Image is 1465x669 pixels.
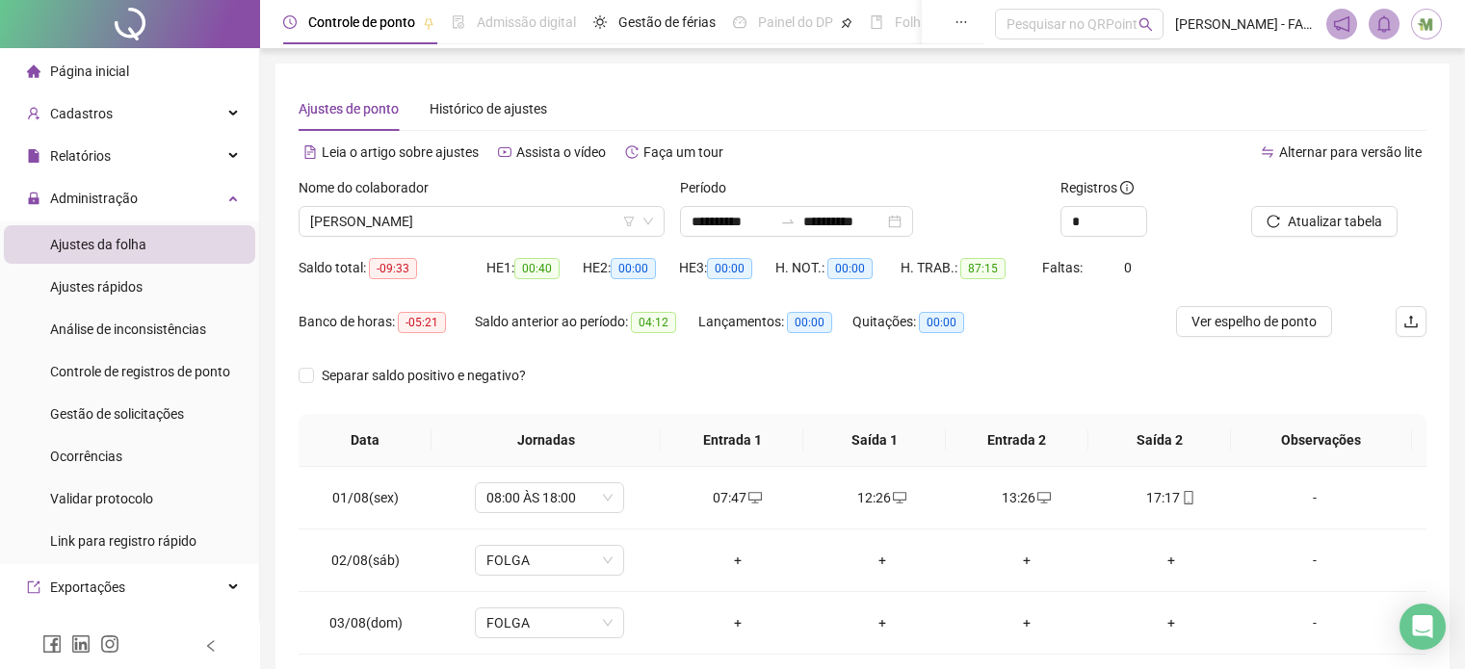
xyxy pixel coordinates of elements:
[486,483,613,512] span: 08:00 ÀS 18:00
[50,279,143,295] span: Ajustes rápidos
[825,612,939,633] div: +
[310,207,653,236] span: MARCUS VINICIUS FERREIRA LUDOVICO
[625,145,639,159] span: history
[841,17,852,29] span: pushpin
[1375,15,1393,33] span: bell
[919,312,964,333] span: 00:00
[283,15,297,29] span: clock-circle
[1191,311,1317,332] span: Ver espelho de ponto
[50,106,113,121] span: Cadastros
[50,64,129,79] span: Página inicial
[803,414,946,467] th: Saída 1
[825,550,939,571] div: +
[901,257,1041,279] div: H. TRAB.:
[970,550,1084,571] div: +
[870,15,883,29] span: book
[1120,181,1134,194] span: info-circle
[322,144,479,160] span: Leia o artigo sobre ajustes
[27,580,40,594] span: export
[50,406,184,422] span: Gestão de solicitações
[1124,260,1132,275] span: 0
[50,322,206,337] span: Análise de inconsistências
[1114,550,1228,571] div: +
[432,414,661,467] th: Jornadas
[50,449,122,464] span: Ocorrências
[27,64,40,78] span: home
[852,311,993,333] div: Quitações:
[42,634,62,654] span: facebook
[50,622,121,637] span: Integrações
[308,14,415,30] span: Controle de ponto
[1333,15,1350,33] span: notification
[960,258,1006,279] span: 87:15
[486,257,583,279] div: HE 1:
[1180,491,1195,504] span: mobile
[27,192,40,205] span: lock
[661,414,803,467] th: Entrada 1
[1267,215,1280,228] span: reload
[50,533,196,549] span: Link para registro rápido
[746,491,762,504] span: desktop
[299,311,475,333] div: Banco de horas:
[100,634,119,654] span: instagram
[1288,211,1382,232] span: Atualizar tabela
[299,257,486,279] div: Saldo total:
[970,487,1084,508] div: 13:26
[1258,487,1372,508] div: -
[1042,260,1086,275] span: Faltas:
[681,612,795,633] div: +
[486,546,613,575] span: FOLGA
[50,579,125,595] span: Exportações
[643,144,723,160] span: Faça um tour
[593,15,607,29] span: sun
[583,257,679,279] div: HE 2:
[955,15,968,29] span: ellipsis
[299,177,441,198] label: Nome do colaborador
[1400,604,1446,650] div: Open Intercom Messenger
[204,639,218,653] span: left
[50,148,111,164] span: Relatórios
[71,634,91,654] span: linkedin
[331,553,400,568] span: 02/08(sáb)
[299,101,399,116] span: Ajustes de ponto
[758,14,833,30] span: Painel do DP
[618,14,716,30] span: Gestão de férias
[475,311,698,333] div: Saldo anterior ao período:
[1088,414,1231,467] th: Saída 2
[1114,612,1228,633] div: +
[1246,429,1397,450] span: Observações
[681,550,795,571] div: +
[50,191,138,206] span: Administração
[895,14,1018,30] span: Folha de pagamento
[27,107,40,120] span: user-add
[329,615,403,630] span: 03/08(dom)
[452,15,465,29] span: file-done
[332,490,399,505] span: 01/08(sex)
[1403,314,1419,329] span: upload
[299,414,432,467] th: Data
[611,258,656,279] span: 00:00
[1231,414,1412,467] th: Observações
[1175,13,1315,35] span: [PERSON_NAME] - FARMÁCIA MERAKI
[698,311,852,333] div: Lançamentos:
[486,608,613,637] span: FOLGA
[50,491,153,506] span: Validar protocolo
[1261,145,1274,159] span: swap
[430,101,547,116] span: Histórico de ajustes
[891,491,906,504] span: desktop
[1251,206,1398,237] button: Atualizar tabela
[679,257,775,279] div: HE 3:
[775,257,901,279] div: H. NOT.:
[516,144,606,160] span: Assista o vídeo
[1258,550,1372,571] div: -
[514,258,560,279] span: 00:40
[498,145,511,159] span: youtube
[681,487,795,508] div: 07:47
[780,214,796,229] span: to
[623,216,635,227] span: filter
[314,365,534,386] span: Separar saldo positivo e negativo?
[1412,10,1441,39] img: 20511
[825,487,939,508] div: 12:26
[1176,306,1332,337] button: Ver espelho de ponto
[787,312,832,333] span: 00:00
